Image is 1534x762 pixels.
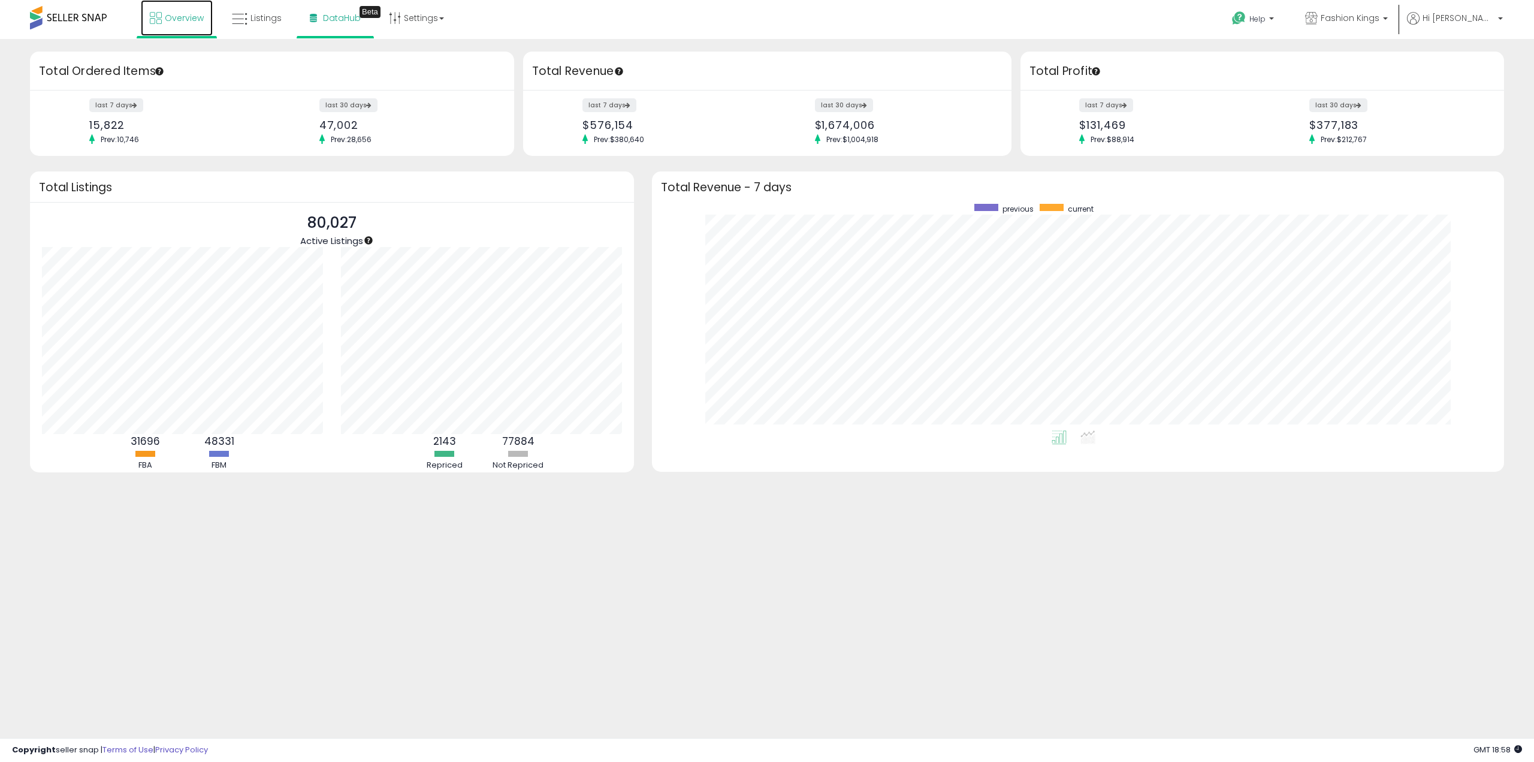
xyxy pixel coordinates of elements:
[1309,119,1483,131] div: $377,183
[39,63,505,80] h3: Total Ordered Items
[204,434,234,448] b: 48331
[815,119,991,131] div: $1,674,006
[582,119,758,131] div: $576,154
[1309,98,1367,112] label: last 30 days
[95,134,145,144] span: Prev: 10,746
[110,460,182,471] div: FBA
[300,212,363,234] p: 80,027
[482,460,554,471] div: Not Repriced
[588,134,650,144] span: Prev: $380,640
[582,98,636,112] label: last 7 days
[183,460,255,471] div: FBM
[154,66,165,77] div: Tooltip anchor
[1002,204,1034,214] span: previous
[89,98,143,112] label: last 7 days
[1315,134,1373,144] span: Prev: $212,767
[131,434,160,448] b: 31696
[363,235,374,246] div: Tooltip anchor
[1423,12,1494,24] span: Hi [PERSON_NAME]
[815,98,873,112] label: last 30 days
[300,234,363,247] span: Active Listings
[325,134,378,144] span: Prev: 28,656
[433,434,456,448] b: 2143
[614,66,624,77] div: Tooltip anchor
[1091,66,1101,77] div: Tooltip anchor
[1222,2,1286,39] a: Help
[319,98,378,112] label: last 30 days
[1231,11,1246,26] i: Get Help
[165,12,204,24] span: Overview
[1321,12,1379,24] span: Fashion Kings
[1068,204,1094,214] span: current
[250,12,282,24] span: Listings
[820,134,884,144] span: Prev: $1,004,918
[532,63,1002,80] h3: Total Revenue
[1079,98,1133,112] label: last 7 days
[39,183,625,192] h3: Total Listings
[89,119,263,131] div: 15,822
[319,119,493,131] div: 47,002
[409,460,481,471] div: Repriced
[1407,12,1503,39] a: Hi [PERSON_NAME]
[661,183,1496,192] h3: Total Revenue - 7 days
[1029,63,1496,80] h3: Total Profit
[1249,14,1266,24] span: Help
[360,6,381,18] div: Tooltip anchor
[1079,119,1253,131] div: $131,469
[1085,134,1140,144] span: Prev: $88,914
[323,12,361,24] span: DataHub
[502,434,535,448] b: 77884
